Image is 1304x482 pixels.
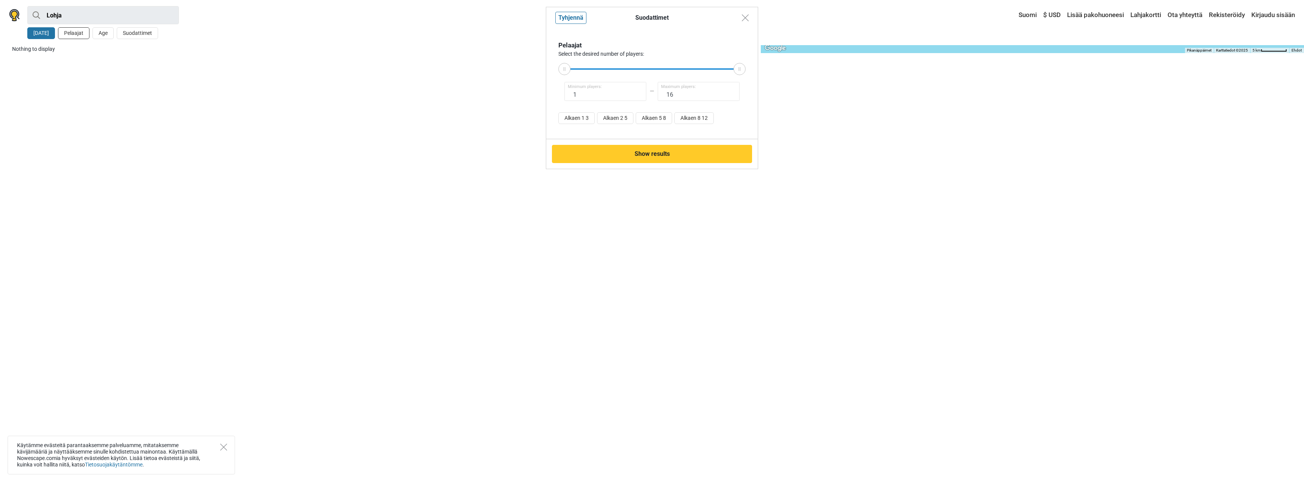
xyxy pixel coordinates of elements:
[220,444,227,451] button: Close
[558,50,746,58] div: Select the desired number of players:
[661,84,696,90] span: Maximum players:
[8,436,235,474] div: Käytämme evästeitä parantaaksemme palveluamme, mitataksemme kävijämääriä ja näyttääksemme sinulle...
[742,14,749,21] img: Close modal
[658,82,740,101] input: 16
[568,84,602,90] span: Minimum players:
[558,112,595,124] button: Alkaen 1 3
[555,12,586,24] button: Tyhjennä
[597,112,633,124] button: Alkaen 2 5
[636,112,672,124] button: Alkaen 5 8
[552,13,752,22] div: Suodattimet
[552,145,752,163] button: Show results
[85,462,143,468] a: Tietosuojakäytäntömme
[738,11,752,25] button: Close modal
[558,41,746,50] div: Pelaajat
[674,112,714,124] button: Alkaen 8 12
[564,82,646,101] input: 1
